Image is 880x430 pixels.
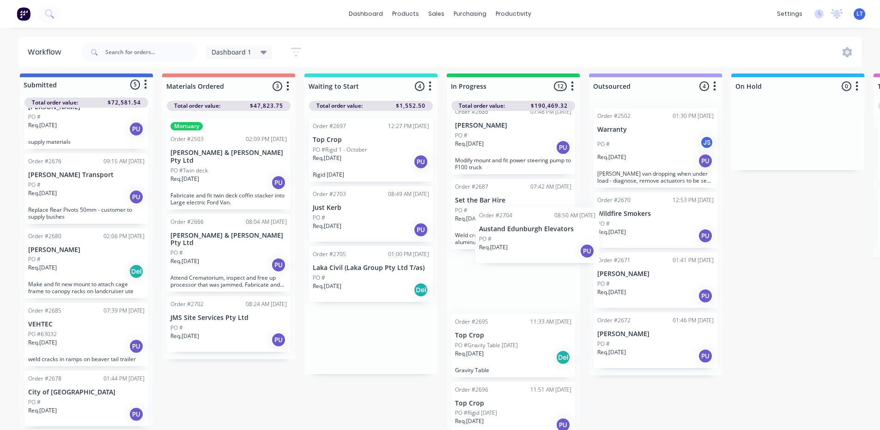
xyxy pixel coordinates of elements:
[531,102,568,110] span: $190,469.32
[772,7,807,21] div: settings
[451,81,542,91] input: Enter column name…
[28,47,66,58] div: Workflow
[388,7,424,21] div: products
[309,81,400,91] input: Enter column name…
[554,81,567,91] span: 12
[108,98,141,107] span: $72,581.54
[449,7,491,21] div: purchasing
[17,7,30,21] img: Factory
[856,10,863,18] span: LT
[273,81,282,91] span: 3
[424,7,449,21] div: sales
[174,102,220,110] span: Total order value:
[459,102,505,110] span: Total order value:
[316,102,363,110] span: Total order value:
[593,81,684,91] input: Enter column name…
[415,81,425,91] span: 4
[130,80,140,89] span: 5
[250,102,283,110] span: $47,823.75
[105,43,197,61] input: Search for orders...
[735,81,826,91] input: Enter column name…
[396,102,425,110] span: $1,552.50
[699,81,709,91] span: 4
[166,81,257,91] input: Enter column name…
[22,80,57,90] div: Submitted
[842,81,851,91] span: 0
[491,7,536,21] div: productivity
[344,7,388,21] a: dashboard
[212,47,251,57] span: Dashboard 1
[32,98,78,107] span: Total order value:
